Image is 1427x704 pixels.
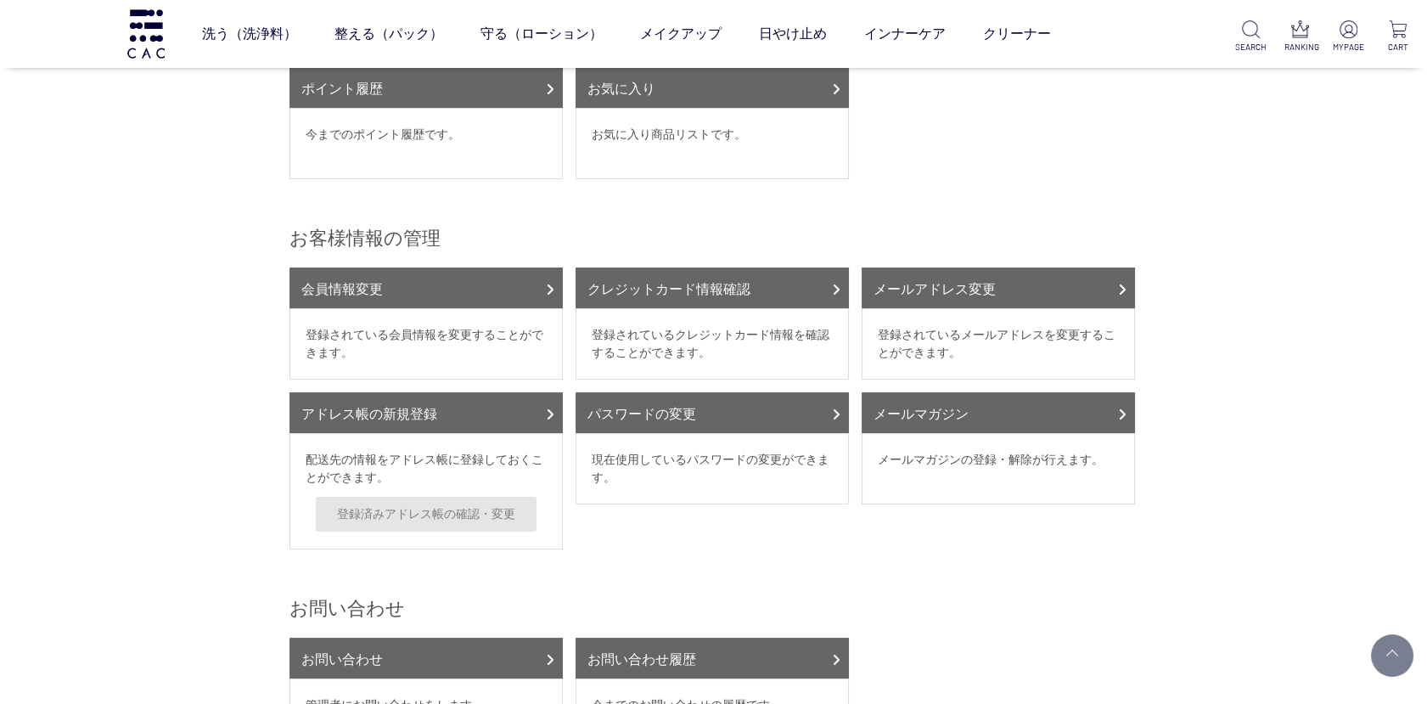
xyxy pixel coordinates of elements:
a: 日やけ止め [759,10,827,58]
img: logo [125,9,167,58]
a: 登録済みアドレス帳の確認・変更 [316,497,537,532]
p: MYPAGE [1333,41,1364,54]
a: お問い合わせ履歴 [576,638,849,679]
dd: 今までのポイント履歴です。 [289,108,563,179]
a: メールマガジン [862,392,1135,433]
a: メールアドレス変更 [862,268,1135,308]
dd: 現在使用しているパスワードの変更ができます。 [576,433,849,504]
a: 会員情報変更 [289,268,563,308]
a: MYPAGE [1333,20,1364,54]
dd: メールマガジンの登録・解除が行えます。 [862,433,1135,504]
a: メイクアップ [640,10,722,58]
a: インナーケア [864,10,946,58]
a: 守る（ローション） [480,10,603,58]
dd: 登録されている会員情報を変更することができます。 [289,308,563,380]
h2: お問い合わせ [289,596,1138,621]
a: RANKING [1284,20,1316,54]
a: 整える（パック） [334,10,443,58]
a: パスワードの変更 [576,392,849,433]
dd: 登録されているクレジットカード情報を確認することができます。 [576,308,849,380]
a: 洗う（洗浄料） [202,10,297,58]
h2: お客様情報の管理 [289,226,1138,251]
a: CART [1382,20,1413,54]
a: クリーナー [983,10,1051,58]
a: お問い合わせ [289,638,563,679]
p: CART [1382,41,1413,54]
p: 配送先の情報をアドレス帳に登録しておくことができます。 [306,451,547,487]
p: RANKING [1284,41,1316,54]
a: アドレス帳の新規登録 [289,392,563,433]
p: SEARCH [1235,41,1267,54]
a: SEARCH [1235,20,1267,54]
dd: 登録されているメールアドレスを変更することができます。 [862,308,1135,380]
a: クレジットカード情報確認 [576,268,849,308]
dd: お気に入り商品リストです。 [576,108,849,179]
